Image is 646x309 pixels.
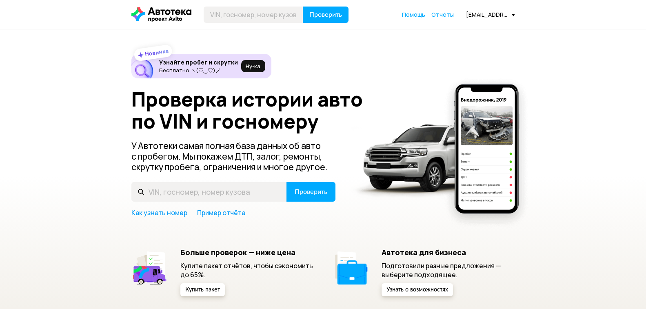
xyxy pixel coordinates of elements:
[382,248,515,257] h5: Автотека для бизнеса
[295,189,327,195] span: Проверить
[402,11,425,18] span: Помощь
[159,67,238,73] p: Бесплатно ヽ(♡‿♡)ノ
[144,47,169,58] strong: Новинка
[402,11,425,19] a: Помощь
[382,283,453,296] button: Узнать о возможностях
[131,208,187,217] a: Как узнать номер
[185,287,220,293] span: Купить пакет
[303,7,349,23] button: Проверить
[204,7,303,23] input: VIN, госномер, номер кузова
[382,261,515,279] p: Подготовили разные предложения — выберите подходящее.
[131,182,287,202] input: VIN, госномер, номер кузова
[159,59,238,66] h6: Узнайте пробег и скрутки
[466,11,515,18] div: [EMAIL_ADDRESS][DOMAIN_NAME]
[180,283,225,296] button: Купить пакет
[197,208,245,217] a: Пример отчёта
[131,140,336,172] p: У Автотеки самая полная база данных об авто с пробегом. Мы покажем ДТП, залог, ремонты, скрутку п...
[131,88,375,132] h1: Проверка истории авто по VIN и госномеру
[180,261,314,279] p: Купите пакет отчётов, чтобы сэкономить до 65%.
[431,11,454,18] span: Отчёты
[286,182,335,202] button: Проверить
[180,248,314,257] h5: Больше проверок — ниже цена
[246,63,260,69] span: Ну‑ка
[431,11,454,19] a: Отчёты
[309,11,342,18] span: Проверить
[386,287,448,293] span: Узнать о возможностях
